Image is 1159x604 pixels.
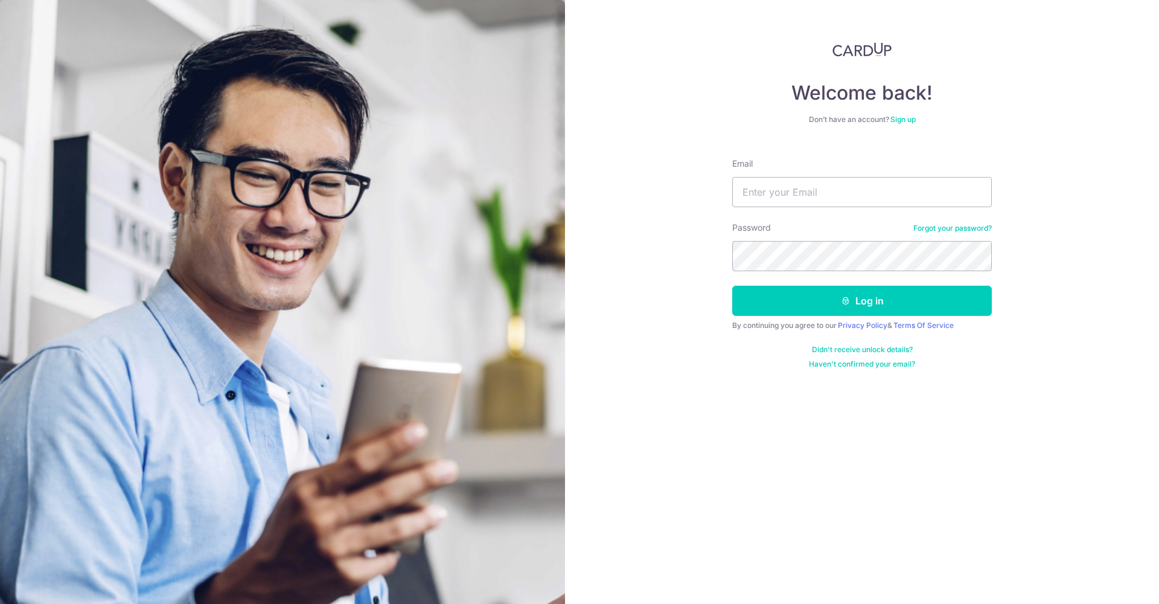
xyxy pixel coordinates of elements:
a: Privacy Policy [838,321,887,330]
button: Log in [732,286,992,316]
div: By continuing you agree to our & [732,321,992,330]
img: CardUp Logo [832,42,892,57]
input: Enter your Email [732,177,992,207]
a: Didn't receive unlock details? [812,345,913,355]
a: Haven't confirmed your email? [809,359,915,369]
a: Terms Of Service [893,321,954,330]
h4: Welcome back! [732,81,992,105]
a: Sign up [890,115,916,124]
div: Don’t have an account? [732,115,992,124]
label: Password [732,222,771,234]
a: Forgot your password? [913,223,992,233]
label: Email [732,158,753,170]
